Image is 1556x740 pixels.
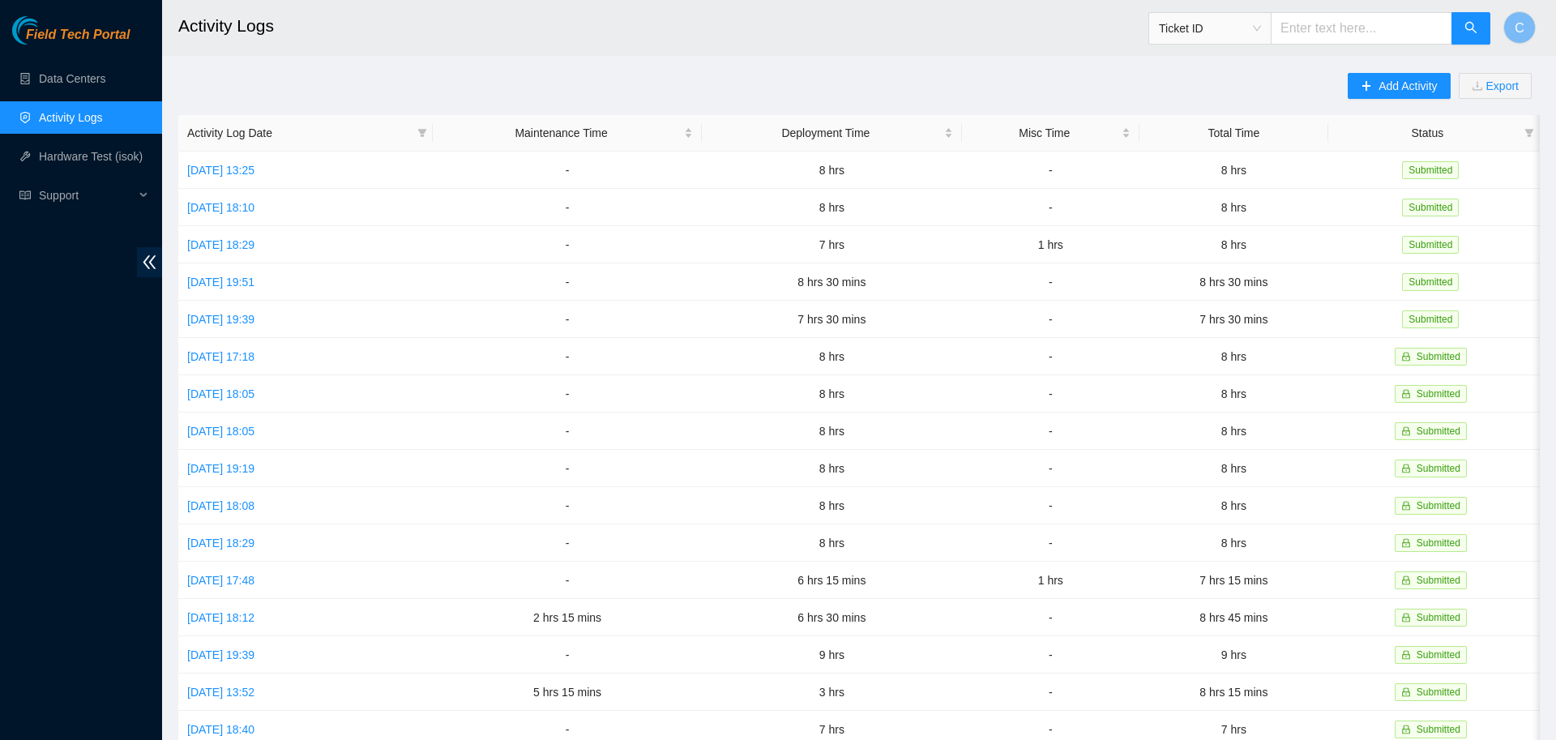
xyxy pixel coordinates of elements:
[962,338,1139,375] td: -
[1417,649,1460,661] span: Submitted
[1139,263,1328,301] td: 8 hrs 30 mins
[1401,501,1411,511] span: lock
[433,674,702,711] td: 5 hrs 15 mins
[1401,575,1411,585] span: lock
[962,413,1139,450] td: -
[39,72,105,85] a: Data Centers
[39,111,103,124] a: Activity Logs
[1402,199,1459,216] span: Submitted
[702,562,961,599] td: 6 hrs 15 mins
[1459,73,1532,99] button: downloadExport
[702,375,961,413] td: 8 hrs
[702,301,961,338] td: 7 hrs 30 mins
[433,338,702,375] td: -
[187,350,254,363] a: [DATE] 17:18
[962,375,1139,413] td: -
[1337,124,1518,142] span: Status
[1401,725,1411,734] span: lock
[187,201,254,214] a: [DATE] 18:10
[702,450,961,487] td: 8 hrs
[187,238,254,251] a: [DATE] 18:29
[1417,575,1460,586] span: Submitted
[702,226,961,263] td: 7 hrs
[702,338,961,375] td: 8 hrs
[417,128,427,138] span: filter
[433,450,702,487] td: -
[1417,426,1460,437] span: Submitted
[1417,388,1460,400] span: Submitted
[1139,189,1328,226] td: 8 hrs
[39,179,135,212] span: Support
[187,686,254,699] a: [DATE] 13:52
[962,450,1139,487] td: -
[1139,524,1328,562] td: 8 hrs
[1417,612,1460,623] span: Submitted
[1417,537,1460,549] span: Submitted
[702,413,961,450] td: 8 hrs
[433,413,702,450] td: -
[433,562,702,599] td: -
[962,487,1139,524] td: -
[1348,73,1450,99] button: plusAdd Activity
[187,164,254,177] a: [DATE] 13:25
[962,301,1139,338] td: -
[19,190,31,201] span: read
[1417,500,1460,511] span: Submitted
[1401,650,1411,660] span: lock
[1139,487,1328,524] td: 8 hrs
[1524,128,1534,138] span: filter
[1139,152,1328,189] td: 8 hrs
[187,537,254,550] a: [DATE] 18:29
[962,226,1139,263] td: 1 hrs
[433,301,702,338] td: -
[962,263,1139,301] td: -
[1402,273,1459,291] span: Submitted
[187,124,411,142] span: Activity Log Date
[187,723,254,736] a: [DATE] 18:40
[962,562,1139,599] td: 1 hrs
[1401,352,1411,361] span: lock
[702,636,961,674] td: 9 hrs
[1401,613,1411,622] span: lock
[414,121,430,145] span: filter
[187,648,254,661] a: [DATE] 19:39
[962,524,1139,562] td: -
[962,599,1139,636] td: -
[433,487,702,524] td: -
[1139,115,1328,152] th: Total Time
[1417,463,1460,474] span: Submitted
[1139,636,1328,674] td: 9 hrs
[702,599,961,636] td: 6 hrs 30 mins
[12,16,82,45] img: Akamai Technologies
[1417,687,1460,698] span: Submitted
[1139,226,1328,263] td: 8 hrs
[1139,562,1328,599] td: 7 hrs 15 mins
[26,28,130,43] span: Field Tech Portal
[1402,161,1459,179] span: Submitted
[433,263,702,301] td: -
[137,247,162,277] span: double-left
[702,674,961,711] td: 3 hrs
[1401,426,1411,436] span: lock
[1139,413,1328,450] td: 8 hrs
[433,189,702,226] td: -
[187,499,254,512] a: [DATE] 18:08
[1503,11,1536,44] button: C
[1464,21,1477,36] span: search
[39,150,143,163] a: Hardware Test (isok)
[433,599,702,636] td: 2 hrs 15 mins
[962,152,1139,189] td: -
[1417,724,1460,735] span: Submitted
[1139,674,1328,711] td: 8 hrs 15 mins
[187,611,254,624] a: [DATE] 18:12
[962,636,1139,674] td: -
[1159,16,1261,41] span: Ticket ID
[187,313,254,326] a: [DATE] 19:39
[1401,389,1411,399] span: lock
[1521,121,1537,145] span: filter
[1139,301,1328,338] td: 7 hrs 30 mins
[433,524,702,562] td: -
[1139,599,1328,636] td: 8 hrs 45 mins
[1139,338,1328,375] td: 8 hrs
[12,29,130,50] a: Akamai TechnologiesField Tech Portal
